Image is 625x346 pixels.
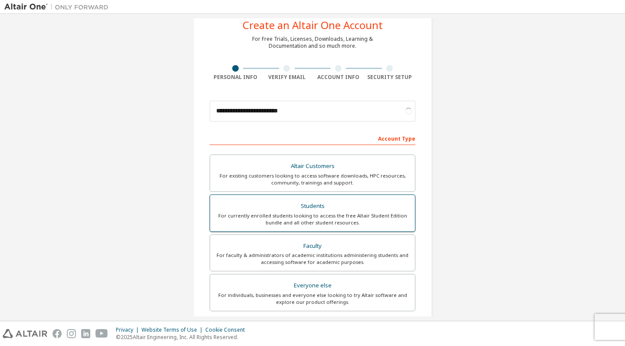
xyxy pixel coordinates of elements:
[261,74,313,81] div: Verify Email
[95,329,108,338] img: youtube.svg
[243,20,383,30] div: Create an Altair One Account
[81,329,90,338] img: linkedin.svg
[3,329,47,338] img: altair_logo.svg
[252,36,373,49] div: For Free Trials, Licenses, Downloads, Learning & Documentation and so much more.
[210,131,415,145] div: Account Type
[4,3,113,11] img: Altair One
[67,329,76,338] img: instagram.svg
[312,74,364,81] div: Account Info
[210,74,261,81] div: Personal Info
[215,172,410,186] div: For existing customers looking to access software downloads, HPC resources, community, trainings ...
[53,329,62,338] img: facebook.svg
[116,326,141,333] div: Privacy
[364,74,416,81] div: Security Setup
[215,240,410,252] div: Faculty
[205,326,250,333] div: Cookie Consent
[215,212,410,226] div: For currently enrolled students looking to access the free Altair Student Edition bundle and all ...
[215,280,410,292] div: Everyone else
[215,252,410,266] div: For faculty & administrators of academic institutions administering students and accessing softwa...
[116,333,250,341] p: © 2025 Altair Engineering, Inc. All Rights Reserved.
[215,160,410,172] div: Altair Customers
[215,200,410,212] div: Students
[141,326,205,333] div: Website Terms of Use
[215,292,410,306] div: For individuals, businesses and everyone else looking to try Altair software and explore our prod...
